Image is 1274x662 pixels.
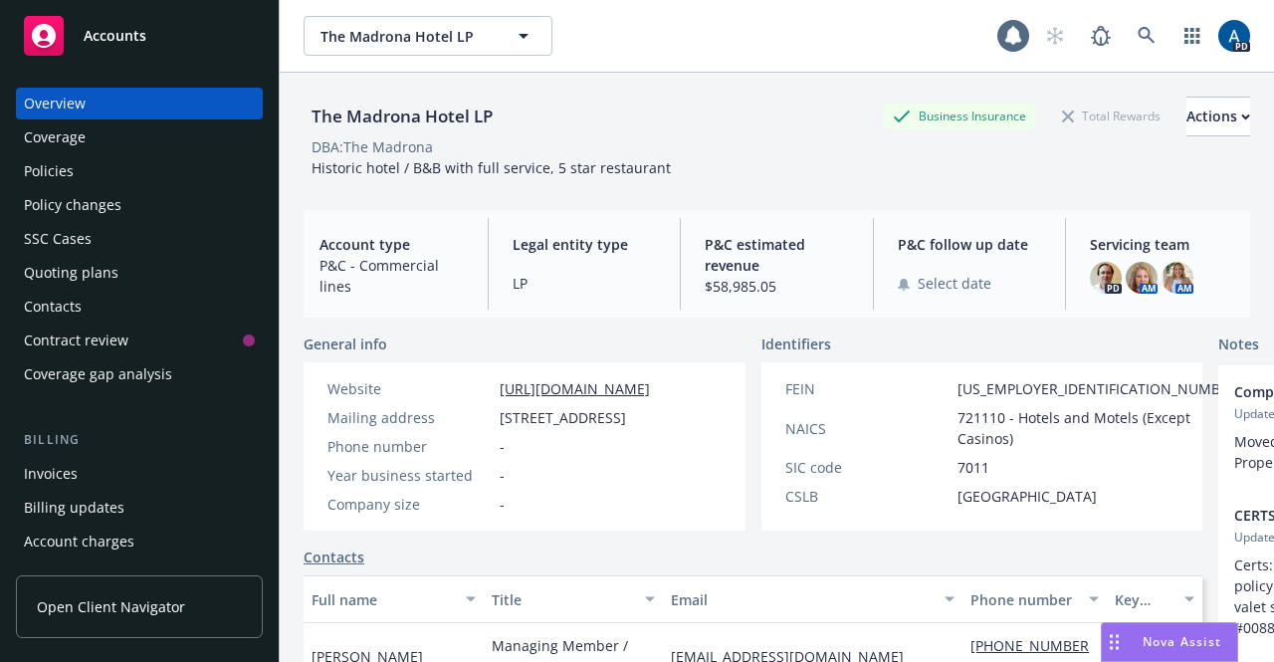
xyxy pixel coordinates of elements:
div: DBA: The Madrona [312,136,433,157]
span: - [500,494,505,515]
div: Total Rewards [1052,104,1170,128]
a: Start snowing [1035,16,1075,56]
button: Nova Assist [1101,622,1238,662]
span: 7011 [957,457,989,478]
span: Legal entity type [513,234,657,255]
span: Nova Assist [1143,633,1221,650]
span: General info [304,333,387,354]
span: [STREET_ADDRESS] [500,407,626,428]
a: Search [1127,16,1167,56]
a: Billing updates [16,492,263,524]
span: Accounts [84,28,146,44]
div: SIC code [785,457,950,478]
div: Billing updates [24,492,124,524]
div: SSC Cases [24,223,92,255]
img: photo [1218,20,1250,52]
div: Quoting plans [24,257,118,289]
button: Actions [1186,97,1250,136]
div: Billing [16,430,263,450]
button: Phone number [962,575,1106,623]
span: Identifiers [761,333,831,354]
div: Drag to move [1102,623,1127,661]
div: FEIN [785,378,950,399]
a: [URL][DOMAIN_NAME] [500,379,650,398]
span: Historic hotel / B&B with full service, 5 star restaurant [312,158,671,177]
a: SSC Cases [16,223,263,255]
a: Contacts [16,291,263,323]
div: Phone number [970,589,1076,610]
button: The Madrona Hotel LP [304,16,552,56]
span: 721110 - Hotels and Motels (Except Casinos) [957,407,1242,449]
a: Account charges [16,526,263,557]
button: Title [484,575,664,623]
button: Key contact [1107,575,1202,623]
span: The Madrona Hotel LP [320,26,493,47]
span: Notes [1218,333,1259,357]
button: Full name [304,575,484,623]
div: Invoices [24,458,78,490]
span: P&C estimated revenue [705,234,849,276]
span: [GEOGRAPHIC_DATA] [957,486,1097,507]
div: Actions [1186,98,1250,135]
div: Coverage gap analysis [24,358,172,390]
div: Full name [312,589,454,610]
div: Website [327,378,492,399]
a: Quoting plans [16,257,263,289]
a: Coverage gap analysis [16,358,263,390]
a: Contacts [304,547,364,567]
button: Email [663,575,962,623]
span: Open Client Navigator [37,596,185,617]
a: Report a Bug [1081,16,1121,56]
div: NAICS [785,418,950,439]
div: Email [671,589,933,610]
a: Policies [16,155,263,187]
div: Company size [327,494,492,515]
div: Overview [24,88,86,119]
a: Switch app [1172,16,1212,56]
div: Title [492,589,634,610]
div: Coverage [24,121,86,153]
div: Account charges [24,526,134,557]
span: P&C - Commercial lines [319,255,464,297]
a: Coverage [16,121,263,153]
div: Business Insurance [883,104,1036,128]
span: - [500,465,505,486]
span: Select date [918,273,991,294]
div: Contacts [24,291,82,323]
span: - [500,436,505,457]
a: Overview [16,88,263,119]
img: photo [1126,262,1158,294]
div: Policy changes [24,189,121,221]
a: Contract review [16,325,263,356]
span: LP [513,273,657,294]
a: Invoices [16,458,263,490]
span: P&C follow up date [898,234,1042,255]
div: CSLB [785,486,950,507]
div: Phone number [327,436,492,457]
div: The Madrona Hotel LP [304,104,501,129]
div: Policies [24,155,74,187]
div: Key contact [1115,589,1172,610]
a: Policy changes [16,189,263,221]
div: Mailing address [327,407,492,428]
span: $58,985.05 [705,276,849,297]
div: Contract review [24,325,128,356]
span: Servicing team [1090,234,1234,255]
a: Accounts [16,8,263,64]
div: Year business started [327,465,492,486]
span: Account type [319,234,464,255]
span: [US_EMPLOYER_IDENTIFICATION_NUMBER] [957,378,1242,399]
img: photo [1162,262,1193,294]
img: photo [1090,262,1122,294]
